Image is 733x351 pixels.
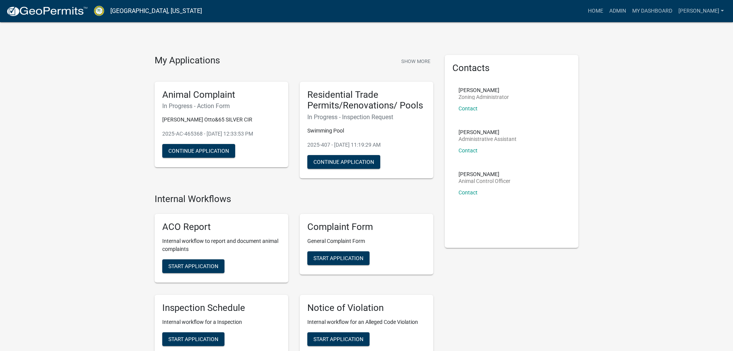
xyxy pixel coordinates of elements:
[398,55,433,68] button: Show More
[162,259,224,273] button: Start Application
[459,136,517,142] p: Administrative Assistant
[459,87,509,93] p: [PERSON_NAME]
[307,141,426,149] p: 2025-407 - [DATE] 11:19:29 AM
[606,4,629,18] a: Admin
[162,89,281,100] h5: Animal Complaint
[459,189,478,196] a: Contact
[162,302,281,314] h5: Inspection Schedule
[459,94,509,100] p: Zoning Administrator
[307,302,426,314] h5: Notice of Violation
[307,113,426,121] h6: In Progress - Inspection Request
[155,194,433,205] h4: Internal Workflows
[459,129,517,135] p: [PERSON_NAME]
[110,5,202,18] a: [GEOGRAPHIC_DATA], [US_STATE]
[459,178,510,184] p: Animal Control Officer
[307,222,426,233] h5: Complaint Form
[585,4,606,18] a: Home
[162,318,281,326] p: Internal workflow for a Inspection
[629,4,675,18] a: My Dashboard
[94,6,104,16] img: Crawford County, Georgia
[313,336,363,342] span: Start Application
[162,130,281,138] p: 2025-AC-465368 - [DATE] 12:33:53 PM
[307,127,426,135] p: Swimming Pool
[307,332,370,346] button: Start Application
[307,155,380,169] button: Continue Application
[168,336,218,342] span: Start Application
[162,116,281,124] p: [PERSON_NAME] Otto&65 SILVER CIR
[459,147,478,154] a: Contact
[162,144,235,158] button: Continue Application
[459,105,478,112] a: Contact
[162,332,224,346] button: Start Application
[168,263,218,269] span: Start Application
[307,318,426,326] p: Internal workflow for an Alleged Code Violation
[162,237,281,253] p: Internal workflow to report and document animal complaints
[307,251,370,265] button: Start Application
[307,89,426,112] h5: Residential Trade Permits/Renovations/ Pools
[452,63,571,74] h5: Contacts
[155,55,220,66] h4: My Applications
[162,222,281,233] h5: ACO Report
[162,102,281,110] h6: In Progress - Action Form
[675,4,727,18] a: [PERSON_NAME]
[307,237,426,245] p: General Complaint Form
[459,171,510,177] p: [PERSON_NAME]
[313,255,363,261] span: Start Application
